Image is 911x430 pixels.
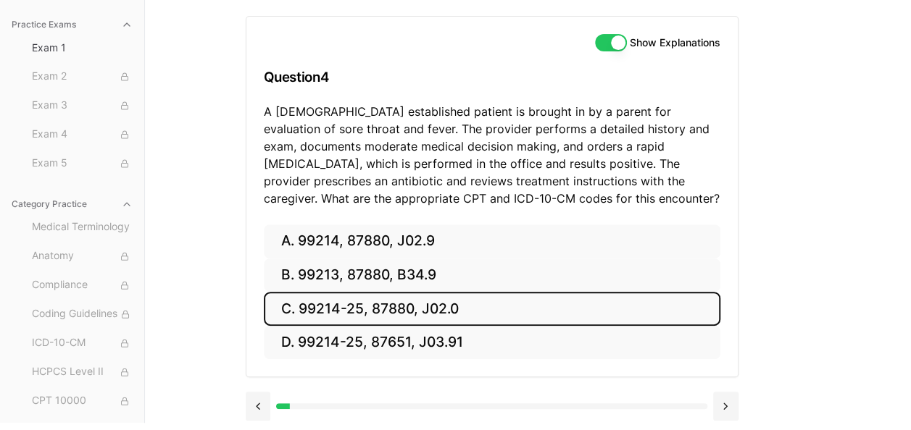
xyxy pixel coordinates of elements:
[264,224,720,258] button: A. 99214, 87880, J02.9
[630,38,720,48] label: Show Explanations
[26,123,138,146] button: Exam 4
[6,193,138,216] button: Category Practice
[26,303,138,326] button: Coding Guidelines
[26,36,138,59] button: Exam 1
[32,248,133,264] span: Anatomy
[26,152,138,175] button: Exam 5
[26,94,138,117] button: Exam 3
[26,245,138,268] button: Anatomy
[26,274,138,297] button: Compliance
[26,361,138,384] button: HCPCS Level II
[264,103,720,207] p: A [DEMOGRAPHIC_DATA] established patient is brought in by a parent for evaluation of sore throat ...
[32,69,133,85] span: Exam 2
[32,393,133,409] span: CPT 10000
[32,364,133,380] span: HCPCS Level II
[26,216,138,239] button: Medical Terminology
[32,98,133,114] span: Exam 3
[264,292,720,326] button: C. 99214-25, 87880, J02.0
[6,13,138,36] button: Practice Exams
[26,332,138,355] button: ICD-10-CM
[264,56,720,98] h3: Question 4
[32,219,133,235] span: Medical Terminology
[264,326,720,360] button: D. 99214-25, 87651, J03.91
[32,41,133,55] span: Exam 1
[26,65,138,88] button: Exam 2
[26,389,138,413] button: CPT 10000
[32,127,133,143] span: Exam 4
[264,258,720,292] button: B. 99213, 87880, B34.9
[32,277,133,293] span: Compliance
[32,156,133,172] span: Exam 5
[32,306,133,322] span: Coding Guidelines
[32,335,133,351] span: ICD-10-CM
